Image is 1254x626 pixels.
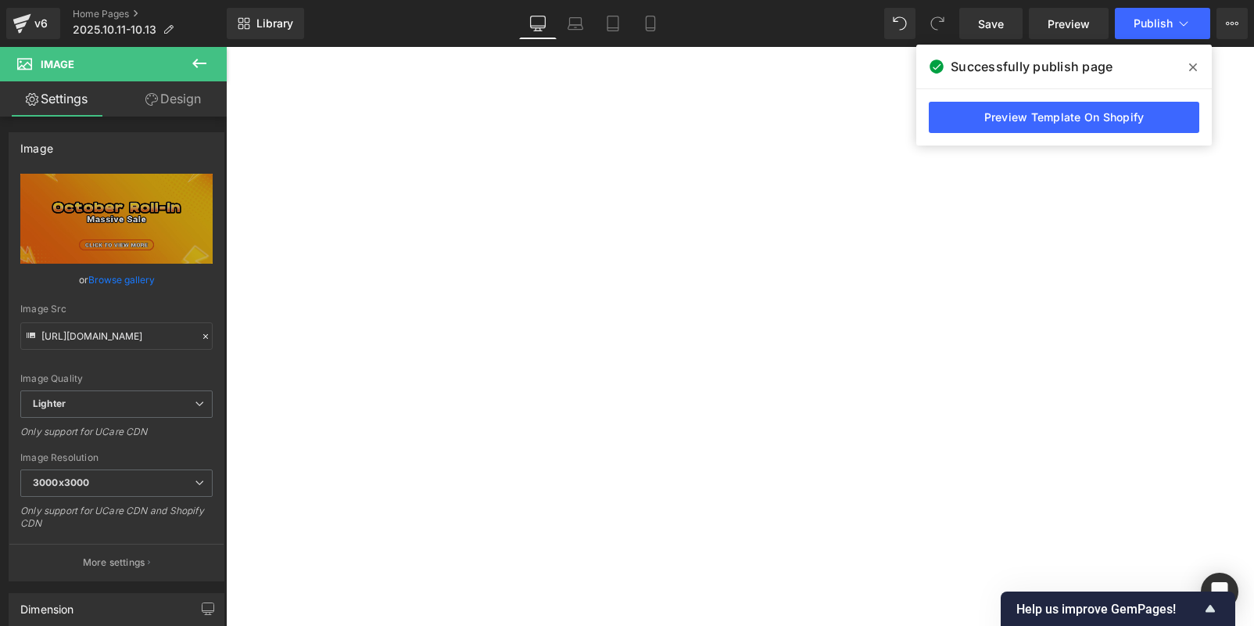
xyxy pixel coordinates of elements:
[116,81,230,117] a: Design
[884,8,915,39] button: Undo
[33,398,66,409] b: Lighter
[978,16,1004,32] span: Save
[20,373,213,384] div: Image Quality
[226,47,1254,626] iframe: To enrich screen reader interactions, please activate Accessibility in Grammarly extension settings
[1016,599,1220,618] button: Show survey - Help us improve GemPages!
[256,16,293,31] span: Library
[31,13,51,34] div: v6
[951,57,1112,76] span: Successfully publish page
[20,272,213,288] div: or
[20,594,74,616] div: Dimension
[33,477,89,488] b: 3000x3000
[20,426,213,448] div: Only support for UCare CDN
[1048,16,1090,32] span: Preview
[41,58,74,70] span: Image
[20,322,213,350] input: Link
[73,23,156,36] span: 2025.10.11-10.13
[6,8,60,39] a: v6
[88,266,155,293] a: Browse gallery
[20,505,213,540] div: Only support for UCare CDN and Shopify CDN
[9,544,224,581] button: More settings
[20,304,213,315] div: Image Src
[594,8,632,39] a: Tablet
[73,8,227,20] a: Home Pages
[632,8,669,39] a: Mobile
[1216,8,1248,39] button: More
[519,8,557,39] a: Desktop
[1201,573,1238,610] div: Open Intercom Messenger
[20,452,213,463] div: Image Resolution
[20,133,53,155] div: Image
[557,8,594,39] a: Laptop
[1115,8,1210,39] button: Publish
[83,556,145,570] p: More settings
[227,8,304,39] a: New Library
[1029,8,1109,39] a: Preview
[1016,602,1201,617] span: Help us improve GemPages!
[929,102,1199,133] a: Preview Template On Shopify
[922,8,953,39] button: Redo
[1134,17,1173,30] span: Publish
